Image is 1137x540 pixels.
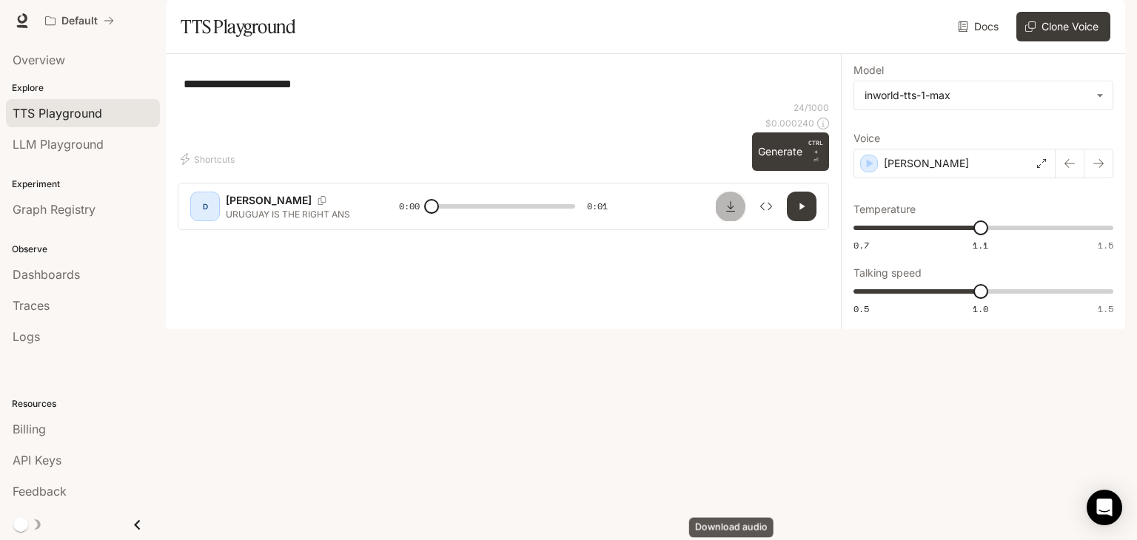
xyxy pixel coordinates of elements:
div: inworld-tts-1-max [854,81,1113,109]
button: Download audio [716,192,745,221]
button: Copy Voice ID [312,196,332,205]
p: Talking speed [853,268,922,278]
p: $ 0.000240 [765,117,814,129]
div: D [193,195,217,218]
p: Default [61,15,98,27]
p: Temperature [853,204,916,215]
p: URUGUAY IS THE RIGHT ANS [226,208,363,220]
p: Voice [853,133,880,144]
p: [PERSON_NAME] [226,193,312,208]
span: 0.5 [853,303,869,315]
p: [PERSON_NAME] [884,156,969,171]
span: 0:01 [587,199,608,214]
p: 24 / 1000 [794,101,829,114]
button: Inspect [751,192,781,221]
button: Clone Voice [1016,12,1110,41]
a: Docs [955,12,1004,41]
span: 1.5 [1098,239,1113,252]
span: 0:00 [399,199,420,214]
button: GenerateCTRL +⏎ [752,132,829,171]
h1: TTS Playground [181,12,295,41]
span: 0.7 [853,239,869,252]
span: 1.1 [973,239,988,252]
button: All workspaces [38,6,121,36]
p: CTRL + [808,138,823,156]
span: 1.5 [1098,303,1113,315]
p: Model [853,65,884,75]
span: 1.0 [973,303,988,315]
p: ⏎ [808,138,823,165]
div: Open Intercom Messenger [1087,490,1122,525]
button: Shortcuts [178,147,241,171]
div: Download audio [689,518,774,538]
div: inworld-tts-1-max [865,88,1089,103]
